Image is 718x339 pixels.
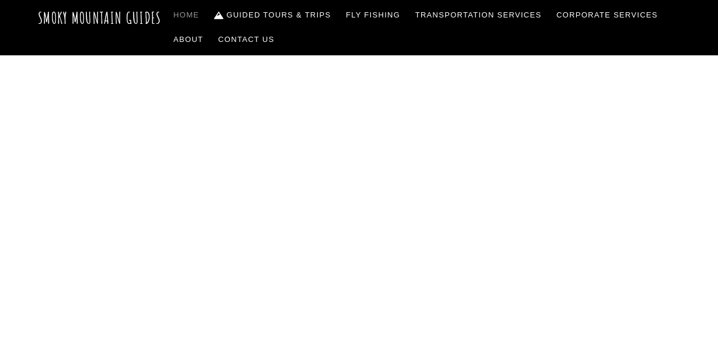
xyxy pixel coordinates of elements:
span: Smoky Mountain Guides [22,163,696,212]
a: Corporate Services [552,3,663,27]
a: About [169,27,208,52]
span: The ONLY one-stop, full Service Guide Company for the Gatlinburg and [GEOGRAPHIC_DATA] side of th... [22,212,696,312]
a: Smoky Mountain Guides [38,8,162,27]
a: Home [169,3,204,27]
a: Fly Fishing [341,3,405,27]
a: Transportation Services [411,3,546,27]
a: Contact Us [213,27,279,52]
a: Guided Tours & Trips [209,3,335,27]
